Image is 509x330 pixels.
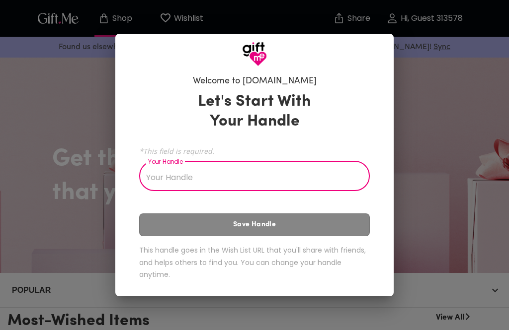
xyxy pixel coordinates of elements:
h6: Welcome to [DOMAIN_NAME] [193,75,317,87]
h3: Let's Start With Your Handle [185,92,324,132]
input: Your Handle [139,163,359,191]
h6: This handle goes in the Wish List URL that you'll share with friends, and helps others to find yo... [139,244,370,281]
img: GiftMe Logo [242,42,267,66]
span: *This field is required. [139,146,370,156]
